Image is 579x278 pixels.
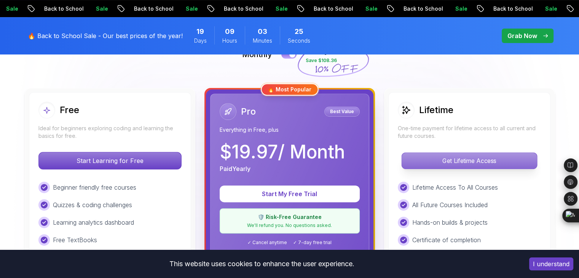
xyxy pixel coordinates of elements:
[60,104,79,116] h2: Free
[225,26,234,37] span: 9 Hours
[401,152,537,169] button: Get Lifetime Access
[412,235,481,244] p: Certificate of completion
[28,31,183,40] p: 🔥 Back to School Sale - Our best prices of the year!
[225,213,355,221] p: 🛡️ Risk-Free Guarantee
[412,218,488,227] p: Hands-on builds & projects
[220,185,360,202] button: Start My Free Trial
[53,235,97,244] p: Free TextBooks
[247,240,287,246] span: ✓ Cancel anytime
[88,5,113,13] p: Sale
[196,26,204,37] span: 19 Days
[6,256,518,272] div: This website uses cookies to enhance the user experience.
[412,200,488,209] p: All Future Courses Included
[253,37,272,45] span: Minutes
[258,26,267,37] span: 3 Minutes
[306,5,358,13] p: Back to School
[242,49,272,60] p: Monthly
[225,222,355,228] p: We'll refund you. No questions asked.
[325,108,359,115] p: Best Value
[53,218,134,227] p: Learning analytics dashboard
[53,200,132,209] p: Quizzes & coding challenges
[241,105,256,118] h2: Pro
[222,37,237,45] span: Hours
[398,157,541,165] a: Get Lifetime Access
[358,5,382,13] p: Sale
[38,152,182,169] button: Start Learning for Free
[229,189,351,198] p: Start My Free Trial
[38,157,182,165] a: Start Learning for Free
[507,31,537,40] p: Grab Now
[216,5,268,13] p: Back to School
[220,143,345,161] p: $ 19.97 / Month
[412,183,498,192] p: Lifetime Access To All Courses
[53,183,136,192] p: Beginner friendly free courses
[220,126,360,134] p: Everything in Free, plus
[288,37,310,45] span: Seconds
[402,153,537,169] p: Get Lifetime Access
[268,5,292,13] p: Sale
[220,190,360,198] a: Start My Free Trial
[178,5,203,13] p: Sale
[293,240,332,246] span: ✓ 7-day free trial
[419,104,453,116] h2: Lifetime
[194,37,207,45] span: Days
[486,5,538,13] p: Back to School
[396,5,448,13] p: Back to School
[398,125,541,140] p: One-time payment for lifetime access to all current and future courses.
[220,164,250,173] p: Paid Yearly
[39,152,181,169] p: Start Learning for Free
[448,5,472,13] p: Sale
[538,5,562,13] p: Sale
[37,5,88,13] p: Back to School
[529,257,573,270] button: Accept cookies
[295,26,303,37] span: 25 Seconds
[126,5,178,13] p: Back to School
[38,125,182,140] p: Ideal for beginners exploring coding and learning the basics for free.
